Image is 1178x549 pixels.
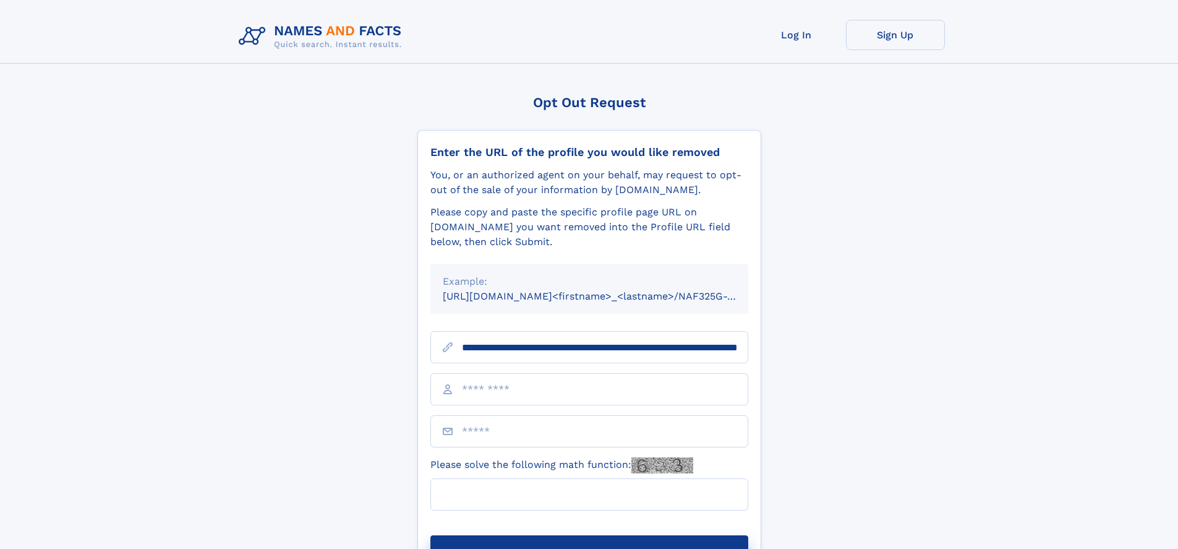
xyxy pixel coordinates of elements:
[234,20,412,53] img: Logo Names and Facts
[430,145,748,159] div: Enter the URL of the profile you would like removed
[430,457,693,473] label: Please solve the following math function:
[443,290,772,302] small: [URL][DOMAIN_NAME]<firstname>_<lastname>/NAF325G-xxxxxxxx
[417,95,761,110] div: Opt Out Request
[430,168,748,197] div: You, or an authorized agent on your behalf, may request to opt-out of the sale of your informatio...
[443,274,736,289] div: Example:
[430,205,748,249] div: Please copy and paste the specific profile page URL on [DOMAIN_NAME] you want removed into the Pr...
[747,20,846,50] a: Log In
[846,20,945,50] a: Sign Up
